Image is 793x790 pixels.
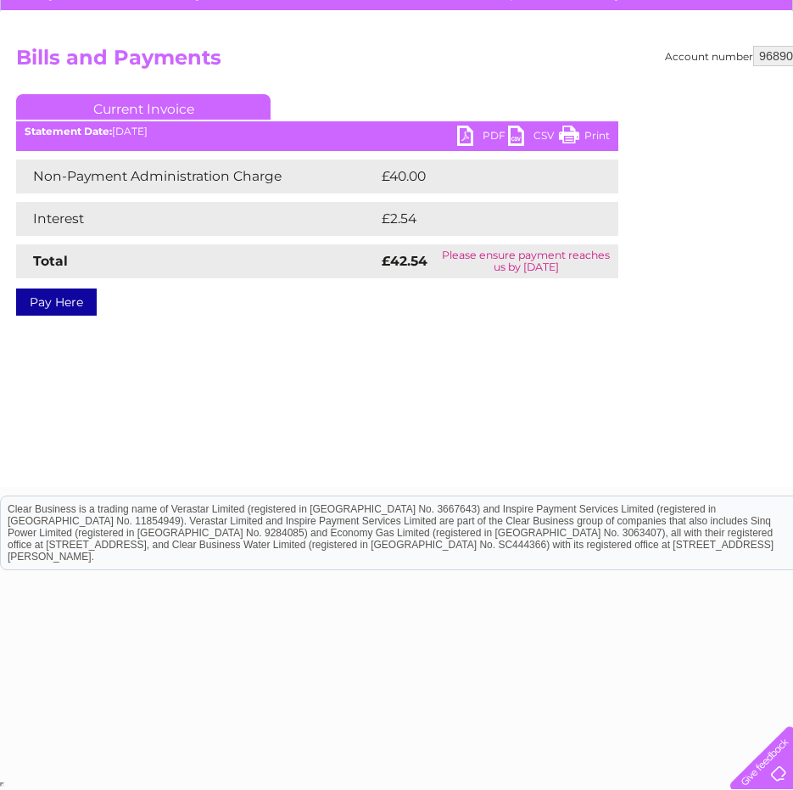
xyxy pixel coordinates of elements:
a: Blog [645,72,670,85]
a: Water [494,72,527,85]
a: Print [559,126,610,150]
a: Contact [680,72,722,85]
a: PDF [457,126,508,150]
a: Pay Here [16,289,97,316]
td: Non-Payment Administration Charge [16,160,377,193]
img: logo.png [28,44,114,96]
a: CSV [508,126,559,150]
strong: £42.54 [382,253,427,269]
strong: Total [33,253,68,269]
a: Log out [737,72,777,85]
b: Statement Date: [25,125,112,137]
a: Current Invoice [16,94,271,120]
a: 0333 014 3131 [473,8,590,30]
a: Energy [537,72,574,85]
td: Please ensure payment reaches us by [DATE] [434,244,618,278]
div: [DATE] [16,126,618,137]
td: £2.54 [377,202,578,236]
td: £40.00 [377,160,585,193]
a: Telecoms [584,72,635,85]
td: Interest [16,202,377,236]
